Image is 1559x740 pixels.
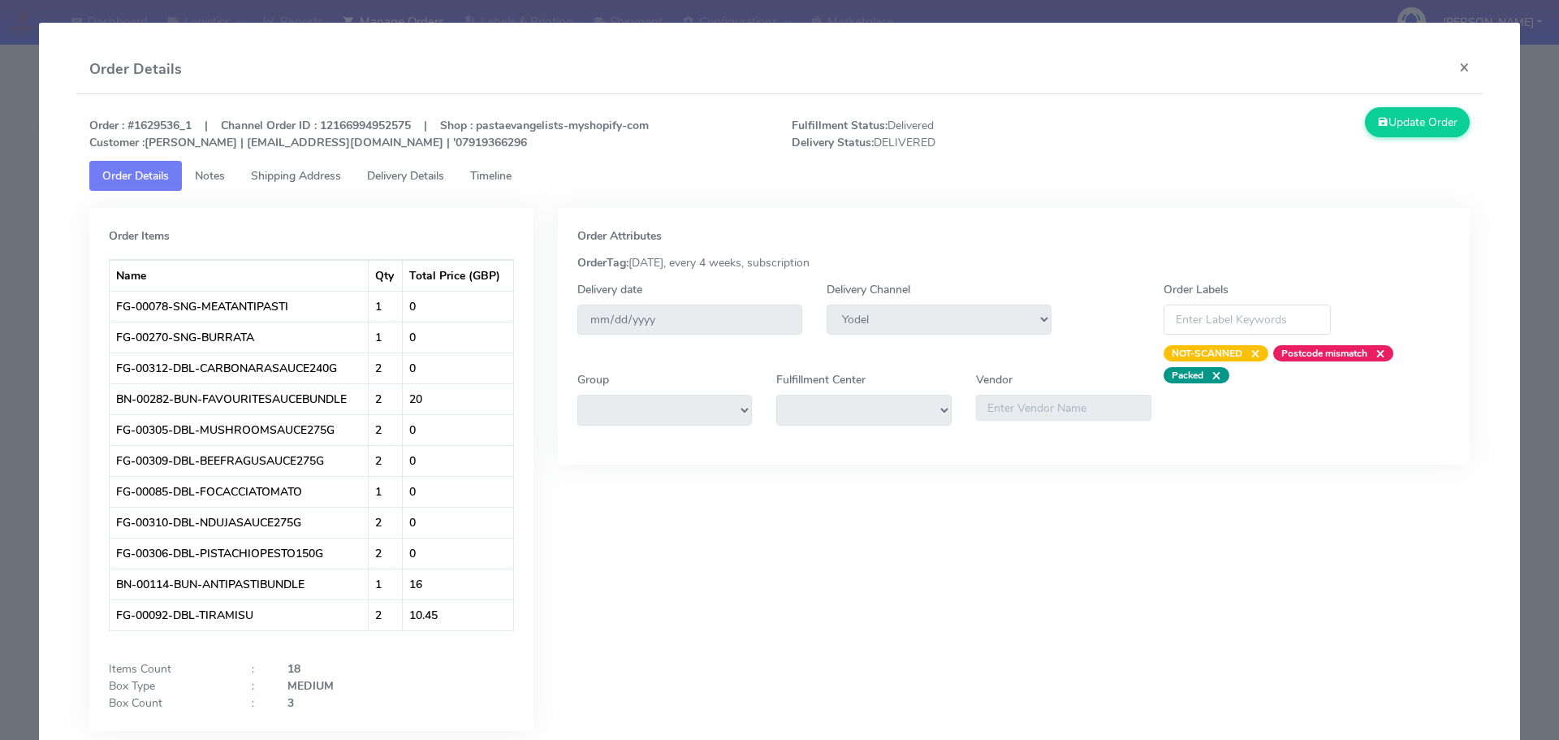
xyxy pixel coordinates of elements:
[287,695,294,711] strong: 3
[240,695,275,712] div: :
[403,291,513,322] td: 0
[369,383,403,414] td: 2
[109,228,170,244] strong: Order Items
[110,353,369,383] td: FG-00312-DBL-CARBONARASAUCE240G
[779,117,1131,151] span: Delivered DELIVERED
[89,135,145,150] strong: Customer :
[470,168,512,184] span: Timeline
[369,599,403,630] td: 2
[287,678,334,694] strong: MEDIUM
[110,538,369,569] td: FG-00306-DBL-PISTACHIOPESTO150G
[110,383,369,414] td: BN-00282-BUN-FAVOURITESAUCEBUNDLE
[577,281,642,298] label: Delivery date
[251,168,341,184] span: Shipping Address
[403,353,513,383] td: 0
[110,322,369,353] td: FG-00270-SNG-BURRATA
[369,353,403,383] td: 2
[1365,107,1470,137] button: Update Order
[1164,305,1331,335] input: Enter Label Keywords
[110,507,369,538] td: FG-00310-DBL-NDUJASAUCE275G
[110,599,369,630] td: FG-00092-DBL-TIRAMISU
[369,538,403,569] td: 2
[403,445,513,476] td: 0
[110,569,369,599] td: BN-00114-BUN-ANTIPASTIBUNDLE
[403,476,513,507] td: 0
[89,58,182,80] h4: Order Details
[110,414,369,445] td: FG-00305-DBL-MUSHROOMSAUCE275G
[102,168,169,184] span: Order Details
[1172,347,1242,360] strong: NOT-SCANNED
[403,383,513,414] td: 20
[287,661,300,677] strong: 18
[1367,345,1385,361] span: ×
[827,281,910,298] label: Delivery Channel
[403,538,513,569] td: 0
[792,135,874,150] strong: Delivery Status:
[97,677,240,695] div: Box Type
[367,168,444,184] span: Delivery Details
[369,569,403,599] td: 1
[976,371,1013,388] label: Vendor
[403,322,513,353] td: 0
[369,260,403,291] th: Qty
[792,118,887,133] strong: Fulfillment Status:
[776,371,866,388] label: Fulfillment Center
[369,322,403,353] td: 1
[89,161,1470,191] ul: Tabs
[1172,369,1203,382] strong: Packed
[1446,45,1483,89] button: Close
[369,445,403,476] td: 2
[403,599,513,630] td: 10.45
[976,395,1151,421] input: Enter Vendor Name
[577,371,609,388] label: Group
[403,507,513,538] td: 0
[369,291,403,322] td: 1
[403,569,513,599] td: 16
[1164,281,1229,298] label: Order Labels
[110,476,369,507] td: FG-00085-DBL-FOCACCIATOMATO
[565,254,1463,271] div: [DATE], every 4 weeks, subscription
[403,260,513,291] th: Total Price (GBP)
[1281,347,1367,360] strong: Postcode mismatch
[110,445,369,476] td: FG-00309-DBL-BEEFRAGUSAUCE275G
[577,255,628,270] strong: OrderTag:
[110,260,369,291] th: Name
[1203,367,1221,383] span: ×
[1242,345,1260,361] span: ×
[403,414,513,445] td: 0
[369,476,403,507] td: 1
[369,507,403,538] td: 2
[195,168,225,184] span: Notes
[89,118,649,150] strong: Order : #1629536_1 | Channel Order ID : 12166994952575 | Shop : pastaevangelists-myshopify-com [P...
[577,228,662,244] strong: Order Attributes
[369,414,403,445] td: 2
[240,677,275,695] div: :
[240,660,275,677] div: :
[97,695,240,712] div: Box Count
[110,291,369,322] td: FG-00078-SNG-MEATANTIPASTI
[97,660,240,677] div: Items Count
